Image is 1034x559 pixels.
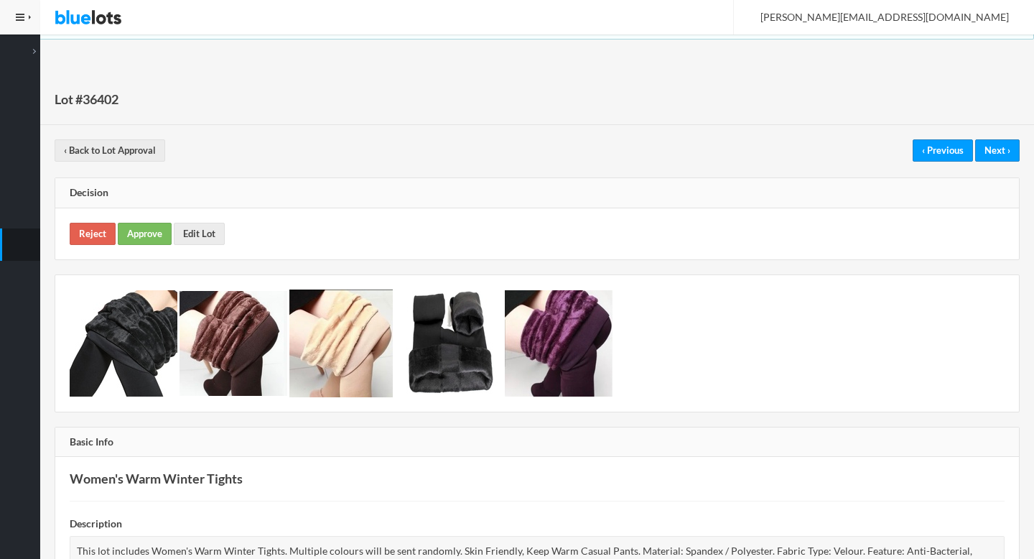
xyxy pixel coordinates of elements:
[70,471,1005,486] h3: Women's Warm Winter Tights
[70,516,122,532] label: Description
[55,428,1019,458] div: Basic Info
[70,223,116,245] a: Reject
[118,223,172,245] a: Approve
[55,88,118,110] h1: Lot #36402
[913,139,973,162] a: ‹ Previous
[180,291,287,396] img: 4db2bfee-d8a8-4847-b8c7-a53e22626a66-1744722043.jpg
[975,139,1020,162] a: Next ›
[55,178,1019,208] div: Decision
[395,290,503,397] img: db175f28-66c1-4b97-8604-122cd71fdcd8-1744722044.jpg
[174,223,225,245] a: Edit Lot
[289,290,393,397] img: bb775389-5ef9-447c-9981-bbeeaad754df-1744722043.jpg
[745,11,1009,23] span: [PERSON_NAME][EMAIL_ADDRESS][DOMAIN_NAME]
[55,139,165,162] a: ‹ Back to Lot Approval
[70,290,177,397] img: b738a02d-4254-467d-8267-8117ab22f601-1744722041.jpg
[505,290,613,397] img: a807800b-4916-4178-a54c-2179e12bda5a-1744722044.jpg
